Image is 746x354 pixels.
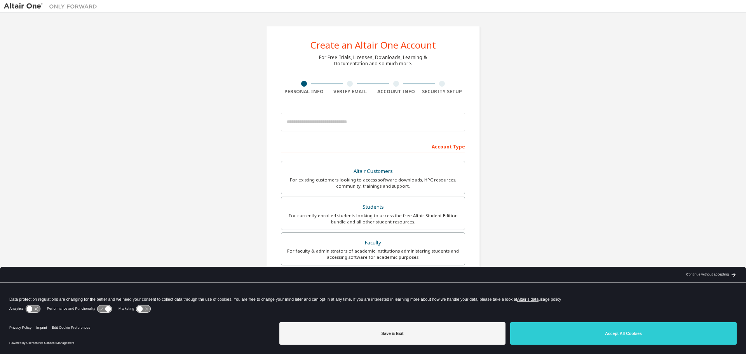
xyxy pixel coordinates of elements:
[286,177,460,189] div: For existing customers looking to access software downloads, HPC resources, community, trainings ...
[286,213,460,225] div: For currently enrolled students looking to access the free Altair Student Edition bundle and all ...
[281,140,465,152] div: Account Type
[281,89,327,95] div: Personal Info
[419,89,465,95] div: Security Setup
[286,166,460,177] div: Altair Customers
[310,40,436,50] div: Create an Altair One Account
[286,237,460,248] div: Faculty
[286,202,460,213] div: Students
[373,89,419,95] div: Account Info
[319,54,427,67] div: For Free Trials, Licenses, Downloads, Learning & Documentation and so much more.
[286,248,460,260] div: For faculty & administrators of academic institutions administering students and accessing softwa...
[327,89,373,95] div: Verify Email
[4,2,101,10] img: Altair One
